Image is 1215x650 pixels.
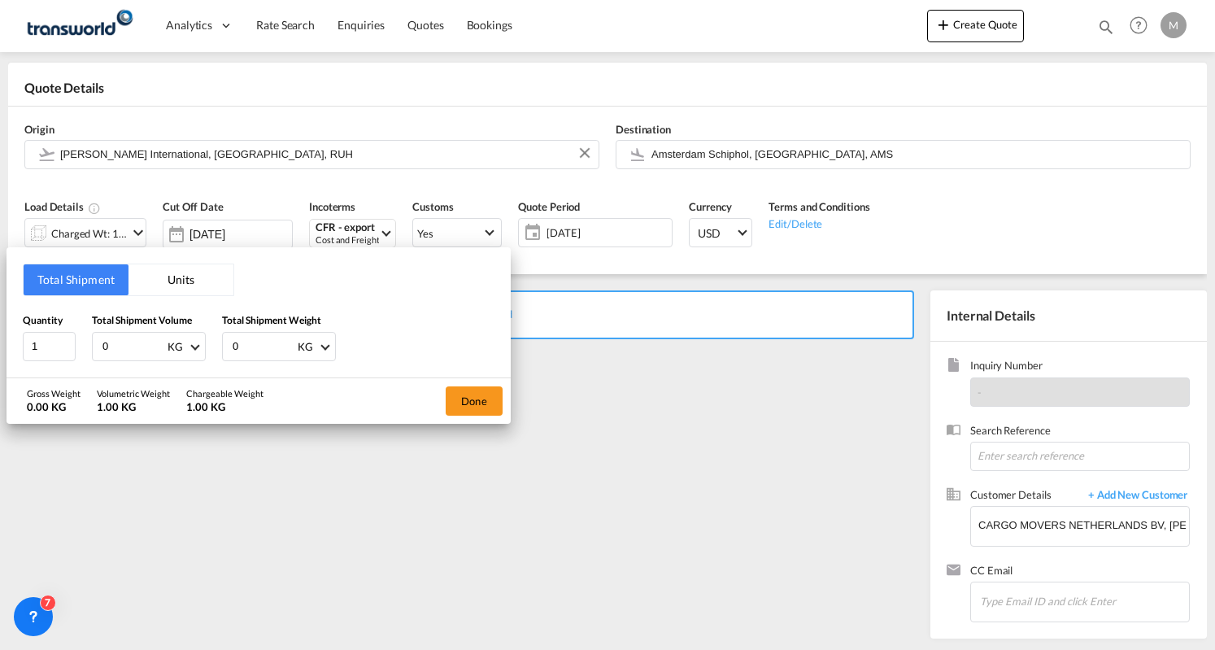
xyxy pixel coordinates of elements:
div: 0.00 KG [27,399,81,414]
button: Total Shipment [24,264,128,295]
div: KG [298,340,313,353]
div: Volumetric Weight [97,387,170,399]
span: Total Shipment Weight [222,314,321,326]
input: Enter weight [231,333,296,360]
input: Qty [23,332,76,361]
div: 1.00 KG [186,399,263,414]
span: Quantity [23,314,63,326]
span: Total Shipment Volume [92,314,192,326]
div: KG [168,340,183,353]
div: Chargeable Weight [186,387,263,399]
input: Enter volume [101,333,166,360]
button: Units [128,264,233,295]
button: Done [446,386,503,416]
div: 1.00 KG [97,399,170,414]
div: Gross Weight [27,387,81,399]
